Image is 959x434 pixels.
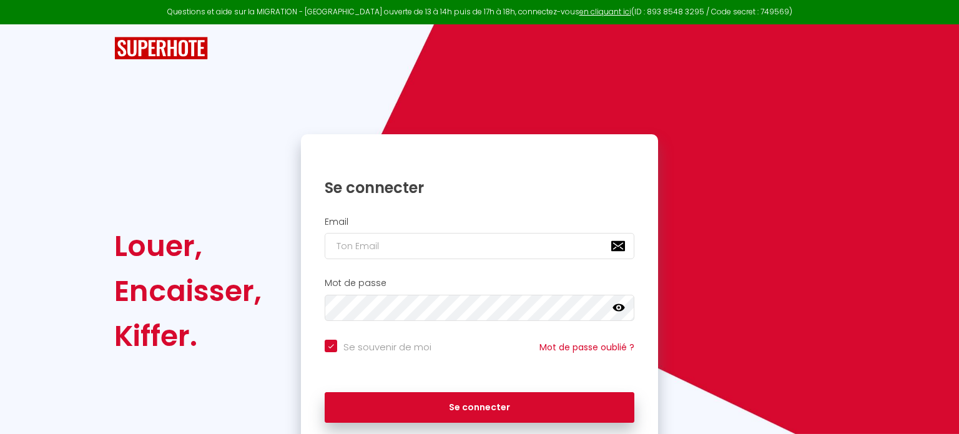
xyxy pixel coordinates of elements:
[325,233,634,259] input: Ton Email
[114,313,262,358] div: Kiffer.
[325,217,634,227] h2: Email
[325,178,634,197] h1: Se connecter
[325,278,634,289] h2: Mot de passe
[325,392,634,423] button: Se connecter
[114,37,208,60] img: SuperHote logo
[114,269,262,313] div: Encaisser,
[579,6,631,17] a: en cliquant ici
[114,224,262,269] div: Louer,
[539,341,634,353] a: Mot de passe oublié ?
